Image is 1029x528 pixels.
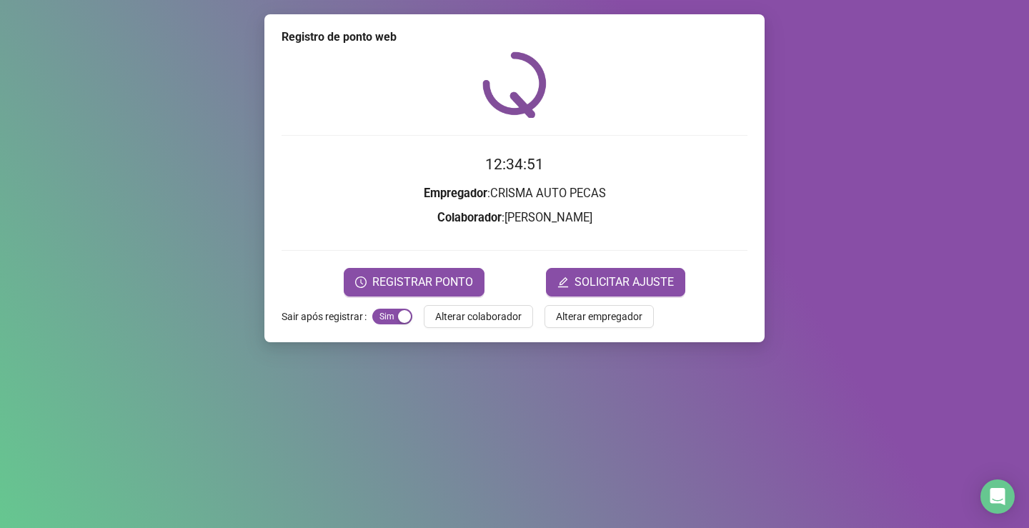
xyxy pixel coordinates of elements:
[355,277,367,288] span: clock-circle
[546,268,685,297] button: editSOLICITAR AJUSTE
[557,277,569,288] span: edit
[424,186,487,200] strong: Empregador
[344,268,484,297] button: REGISTRAR PONTO
[545,305,654,328] button: Alterar empregador
[980,479,1015,514] div: Open Intercom Messenger
[435,309,522,324] span: Alterar colaborador
[556,309,642,324] span: Alterar empregador
[282,29,747,46] div: Registro de ponto web
[282,305,372,328] label: Sair após registrar
[282,184,747,203] h3: : CRISMA AUTO PECAS
[482,51,547,118] img: QRPoint
[485,156,544,173] time: 12:34:51
[282,209,747,227] h3: : [PERSON_NAME]
[372,274,473,291] span: REGISTRAR PONTO
[575,274,674,291] span: SOLICITAR AJUSTE
[424,305,533,328] button: Alterar colaborador
[437,211,502,224] strong: Colaborador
